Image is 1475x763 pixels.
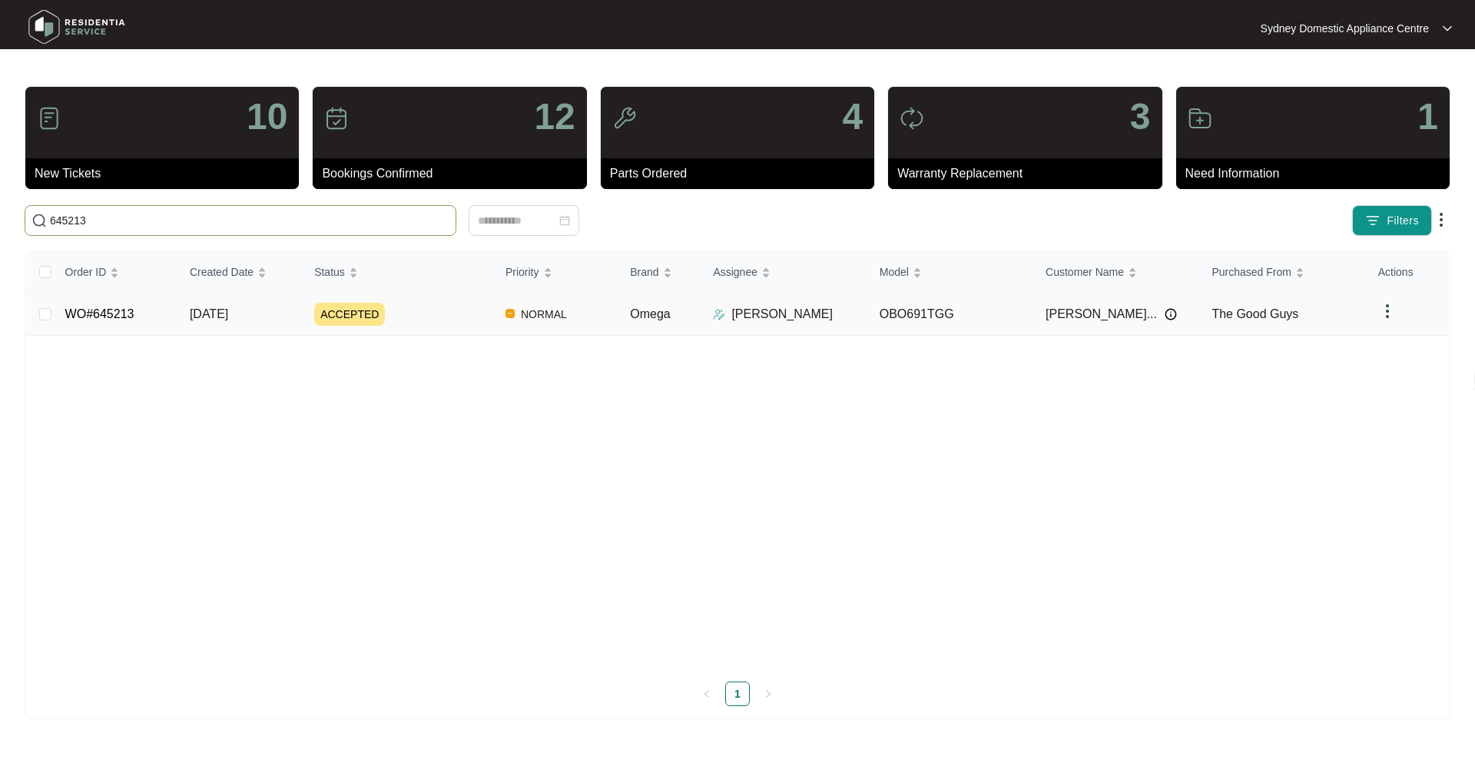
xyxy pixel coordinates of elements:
th: Assignee [701,252,867,293]
span: left [702,689,711,698]
th: Created Date [177,252,302,293]
a: 1 [726,682,749,705]
p: 4 [842,98,863,135]
button: right [756,682,781,706]
span: Omega [630,307,670,320]
img: dropdown arrow [1443,25,1452,32]
p: 1 [1417,98,1438,135]
th: Model [867,252,1033,293]
img: search-icon [31,213,47,228]
p: New Tickets [35,164,299,183]
span: Brand [630,264,658,280]
th: Status [302,252,493,293]
li: Next Page [756,682,781,706]
span: Model [880,264,909,280]
p: Sydney Domestic Appliance Centre [1261,21,1429,36]
td: OBO691TGG [867,293,1033,336]
img: Assigner Icon [713,308,725,320]
p: Need Information [1185,164,1450,183]
span: NORMAL [515,305,573,323]
input: Search by Order Id, Assignee Name, Customer Name, Brand and Model [50,212,449,229]
img: icon [324,106,349,131]
th: Brand [618,252,701,293]
p: Bookings Confirmed [322,164,586,183]
th: Customer Name [1033,252,1199,293]
p: Parts Ordered [610,164,874,183]
p: 3 [1130,98,1151,135]
span: [DATE] [190,307,228,320]
th: Purchased From [1199,252,1365,293]
span: [PERSON_NAME]... [1046,305,1157,323]
a: WO#645213 [65,307,134,320]
img: Vercel Logo [505,309,515,318]
span: Assignee [713,264,757,280]
span: Order ID [65,264,107,280]
p: Warranty Replacement [897,164,1162,183]
span: Filters [1387,213,1419,229]
th: Actions [1366,252,1449,293]
img: residentia service logo [23,4,131,50]
img: icon [612,106,637,131]
span: ACCEPTED [314,303,385,326]
span: Purchased From [1211,264,1291,280]
span: Customer Name [1046,264,1124,280]
img: dropdown arrow [1378,302,1397,320]
li: 1 [725,682,750,706]
span: The Good Guys [1211,307,1298,320]
span: right [764,689,773,698]
th: Priority [493,252,618,293]
p: [PERSON_NAME] [731,305,833,323]
span: Priority [505,264,539,280]
li: Previous Page [694,682,719,706]
img: icon [1188,106,1212,131]
button: left [694,682,719,706]
img: icon [900,106,924,131]
img: dropdown arrow [1432,211,1450,229]
img: Info icon [1165,308,1177,320]
span: Created Date [190,264,254,280]
span: Status [314,264,345,280]
p: 12 [534,98,575,135]
p: 10 [247,98,287,135]
img: filter icon [1365,213,1381,228]
th: Order ID [53,252,177,293]
img: icon [37,106,61,131]
button: filter iconFilters [1352,205,1432,236]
